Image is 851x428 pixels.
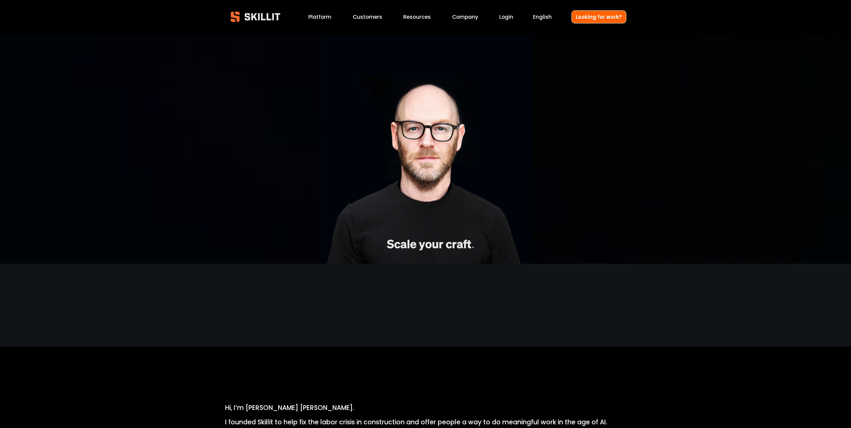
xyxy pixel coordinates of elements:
a: Customers [353,12,382,21]
span: English [533,13,552,21]
p: I founded Skillit to help fix the labor crisis in construction and offer people a way to do meani... [225,417,626,428]
a: Company [452,12,478,21]
div: language picker [533,12,552,21]
span: Resources [403,13,431,21]
img: Skillit [225,7,286,27]
p: Hi, I’m [PERSON_NAME] [PERSON_NAME]. [225,403,626,413]
a: Platform [308,12,331,21]
a: folder dropdown [403,12,431,21]
a: Login [499,12,513,21]
a: Looking for work? [571,10,626,23]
